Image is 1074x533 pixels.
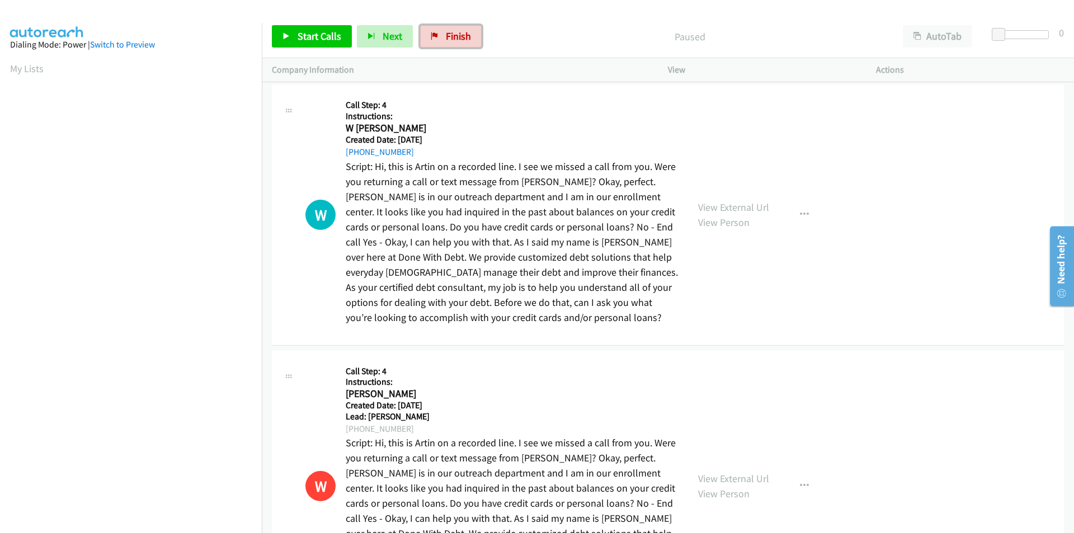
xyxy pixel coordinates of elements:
a: Start Calls [272,25,352,48]
a: [PHONE_NUMBER] [346,147,414,157]
a: My Lists [10,62,44,75]
p: View [668,63,856,77]
p: Script: Hi, this is Artin on a recorded line. I see we missed a call from you. Were you returning... [346,159,678,325]
iframe: Resource Center [1043,225,1074,307]
h1: W [305,471,336,501]
p: Company Information [272,63,648,77]
a: Finish [420,25,482,48]
div: This number is on the do not call list [305,471,336,501]
a: View Person [698,487,750,500]
button: AutoTab [903,25,972,48]
h1: W [305,200,336,230]
h2: [PERSON_NAME] [346,388,676,400]
a: Switch to Preview [90,39,155,50]
a: View External Url [698,472,769,485]
h5: Call Step: 4 [346,366,678,377]
h5: Created Date: [DATE] [346,400,678,411]
div: Dialing Mode: Power | [10,38,252,51]
h5: Instructions: [346,376,678,388]
p: Actions [876,63,1064,77]
span: Start Calls [298,30,341,43]
h5: Lead: [PERSON_NAME] [346,411,678,422]
span: Next [383,30,402,43]
span: Finish [446,30,471,43]
div: 0 [1059,25,1064,40]
h5: Instructions: [346,111,678,122]
div: [PHONE_NUMBER] [346,422,678,436]
h2: W [PERSON_NAME] [346,122,676,135]
a: View External Url [698,201,769,214]
div: The call is yet to be attempted [305,200,336,230]
p: Paused [497,29,883,44]
h5: Call Step: 4 [346,100,678,111]
a: View Person [698,216,750,229]
h5: Created Date: [DATE] [346,134,678,145]
button: Next [357,25,413,48]
div: Delay between calls (in seconds) [997,30,1049,39]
